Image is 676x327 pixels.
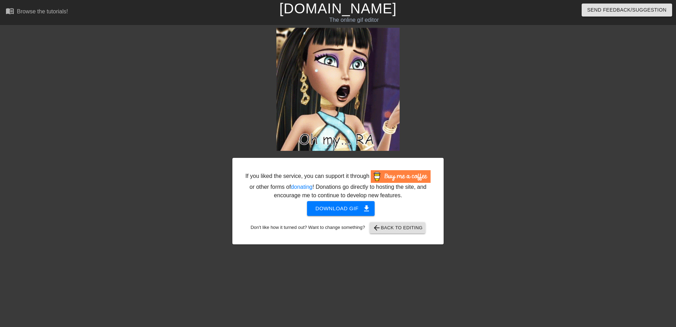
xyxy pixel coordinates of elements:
span: Download gif [315,204,367,213]
div: Don't like how it turned out? Want to change something? [243,222,433,233]
div: Browse the tutorials! [17,8,68,14]
a: Download gif [301,205,375,211]
img: Buy Me A Coffee [371,170,431,183]
img: 8bylZbBM.gif [276,28,400,151]
span: Send Feedback/Suggestion [587,6,666,14]
button: Send Feedback/Suggestion [582,4,672,17]
button: Download gif [307,201,375,216]
div: If you liked the service, you can support it through or other forms of ! Donations go directly to... [245,170,431,200]
span: get_app [362,204,371,213]
a: Browse the tutorials! [6,7,68,18]
span: Back to Editing [373,224,423,232]
div: The online gif editor [229,16,479,24]
span: arrow_back [373,224,381,232]
a: [DOMAIN_NAME] [279,1,396,16]
button: Back to Editing [370,222,426,233]
a: donating [291,184,312,190]
span: menu_book [6,7,14,15]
